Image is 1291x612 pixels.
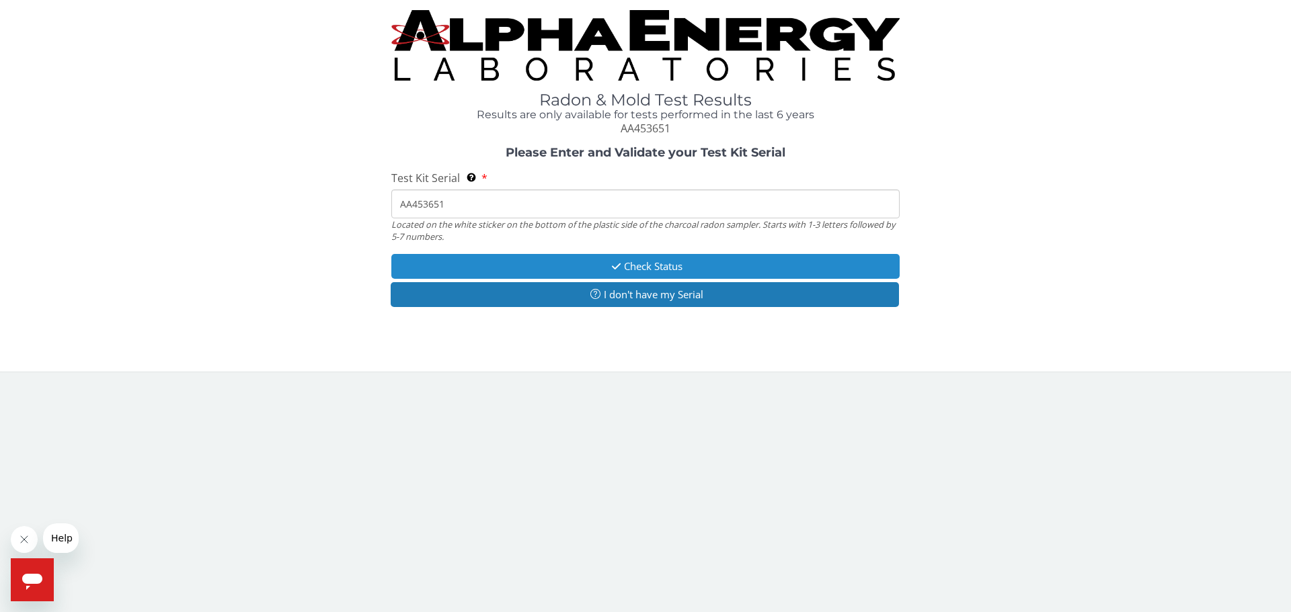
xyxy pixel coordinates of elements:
iframe: Button to launch messaging window [11,558,54,601]
img: TightCrop.jpg [391,10,900,81]
strong: Please Enter and Validate your Test Kit Serial [506,145,785,160]
iframe: Message from company [43,523,79,553]
span: AA453651 [621,121,670,136]
span: Test Kit Serial [391,171,460,185]
div: Located on the white sticker on the bottom of the plastic side of the charcoal radon sampler. Sta... [391,218,900,243]
h1: Radon & Mold Test Results [391,91,900,109]
button: Check Status [391,254,900,279]
h4: Results are only available for tests performed in the last 6 years [391,109,900,121]
iframe: Close message [11,526,38,553]
button: I don't have my Serial [391,282,899,307]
